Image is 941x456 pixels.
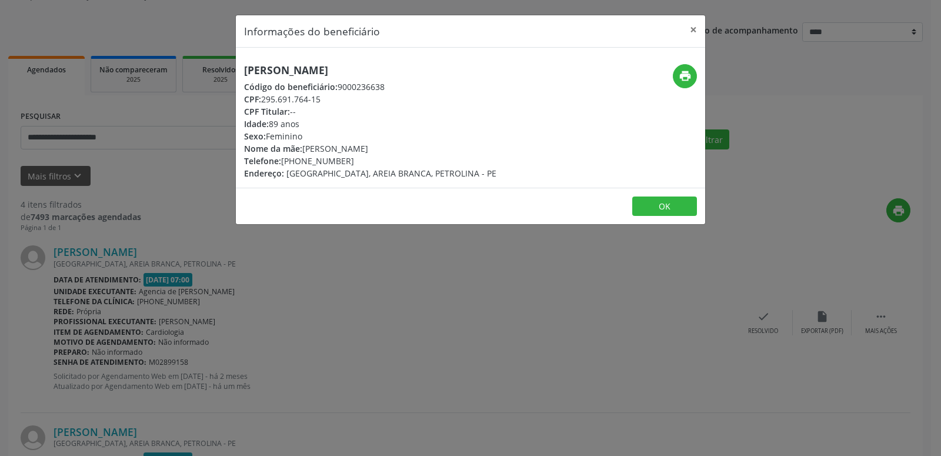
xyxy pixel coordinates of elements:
button: OK [632,197,697,217]
span: Telefone: [244,155,281,167]
div: 9000236638 [244,81,496,93]
div: [PHONE_NUMBER] [244,155,496,167]
span: CPF Titular: [244,106,290,117]
span: Código do beneficiário: [244,81,338,92]
span: [GEOGRAPHIC_DATA], AREIA BRANCA, PETROLINA - PE [286,168,496,179]
span: Endereço: [244,168,284,179]
span: Nome da mãe: [244,143,302,154]
span: Sexo: [244,131,266,142]
div: 89 anos [244,118,496,130]
i: print [679,69,692,82]
div: -- [244,105,496,118]
h5: Informações do beneficiário [244,24,380,39]
button: print [673,64,697,88]
span: CPF: [244,94,261,105]
div: [PERSON_NAME] [244,142,496,155]
div: Feminino [244,130,496,142]
button: Close [682,15,705,44]
div: 295.691.764-15 [244,93,496,105]
span: Idade: [244,118,269,129]
h5: [PERSON_NAME] [244,64,496,76]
